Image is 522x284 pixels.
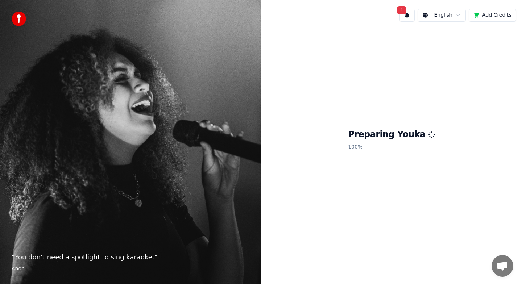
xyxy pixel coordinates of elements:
span: 1 [397,6,406,14]
h1: Preparing Youka [348,129,435,141]
p: 100 % [348,141,435,154]
p: “ You don't need a spotlight to sing karaoke. ” [12,252,249,262]
img: youka [12,12,26,26]
footer: Anon [12,265,249,272]
button: Add Credits [469,9,516,22]
button: 1 [399,9,415,22]
div: Open chat [492,255,513,277]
